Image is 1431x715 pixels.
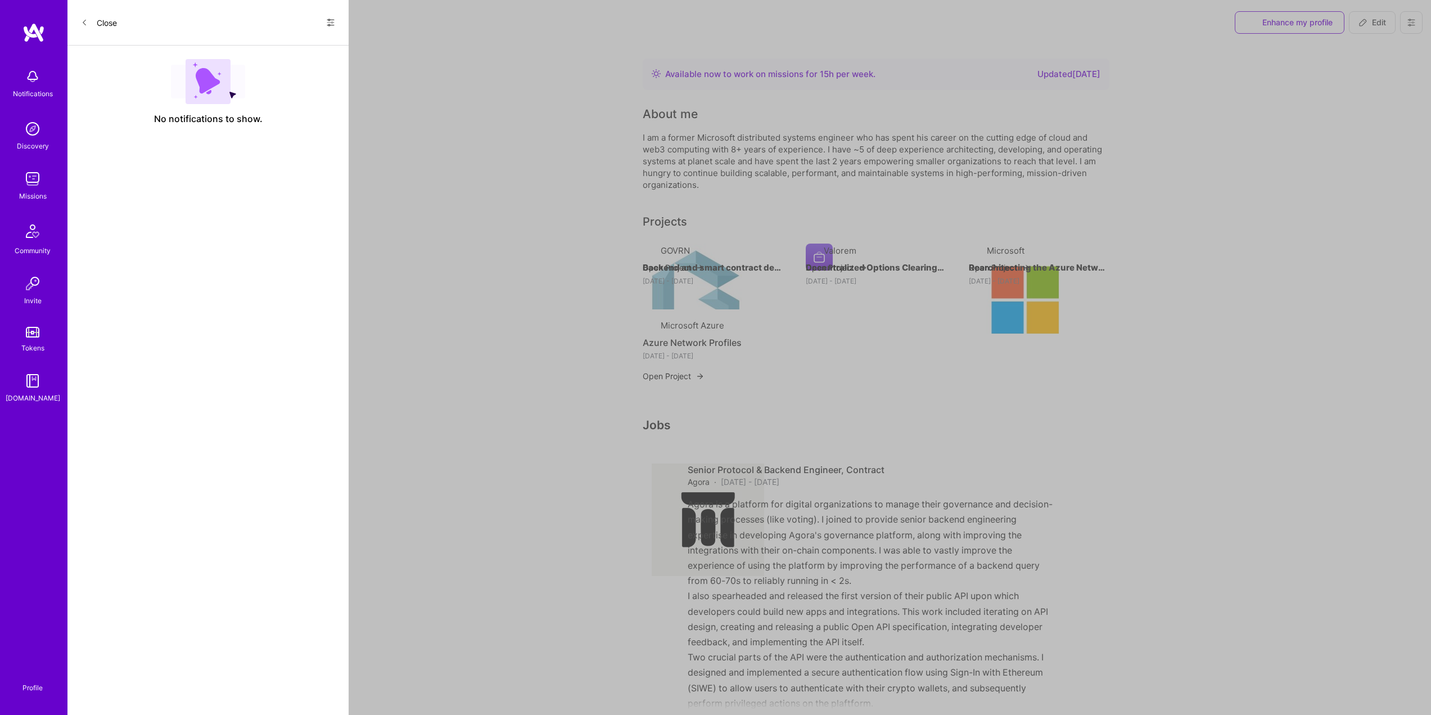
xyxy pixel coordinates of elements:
div: Tokens [21,342,44,354]
div: Discovery [17,140,49,152]
img: Community [19,218,46,245]
div: [DOMAIN_NAME] [6,392,60,404]
div: Community [15,245,51,257]
img: empty [171,59,245,104]
img: logo [22,23,45,43]
div: Notifications [13,88,53,100]
img: guide book [21,370,44,392]
span: No notifications to show. [154,113,263,125]
button: Close [81,14,117,32]
img: tokens [26,327,39,338]
img: teamwork [21,168,44,190]
div: Missions [19,190,47,202]
img: discovery [21,118,44,140]
img: bell [21,65,44,88]
div: Invite [24,295,42,307]
img: Invite [21,272,44,295]
div: Profile [22,682,43,692]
